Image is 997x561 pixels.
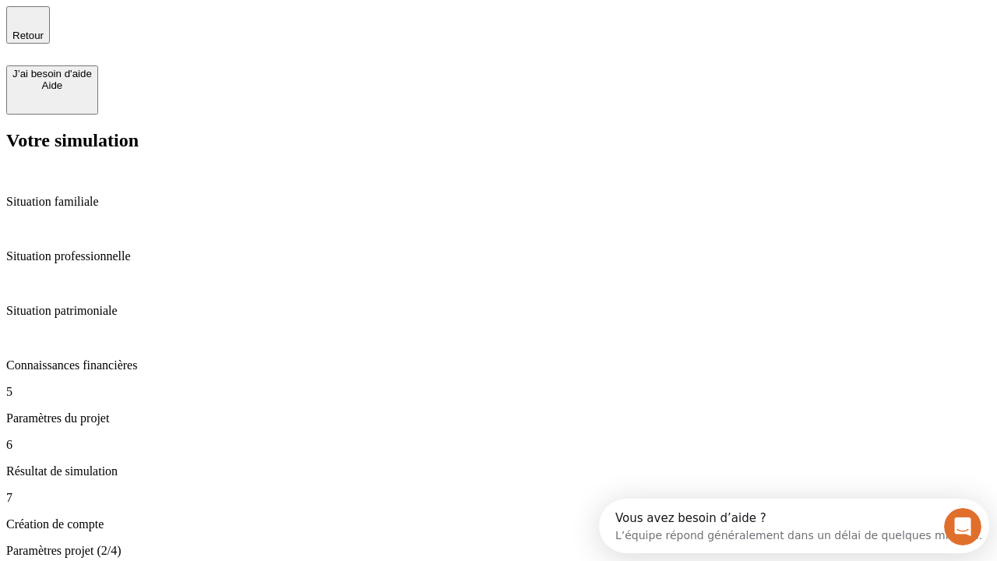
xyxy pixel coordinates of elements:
[6,304,991,318] p: Situation patrimoniale
[16,13,383,26] div: Vous avez besoin d’aide ?
[12,79,92,91] div: Aide
[6,438,991,452] p: 6
[12,68,92,79] div: J’ai besoin d'aide
[6,130,991,151] h2: Votre simulation
[12,30,44,41] span: Retour
[6,249,991,263] p: Situation professionnelle
[6,411,991,425] p: Paramètres du projet
[6,385,991,399] p: 5
[6,358,991,372] p: Connaissances financières
[6,544,991,558] p: Paramètres projet (2/4)
[6,491,991,505] p: 7
[6,517,991,531] p: Création de compte
[6,195,991,209] p: Situation familiale
[6,464,991,478] p: Résultat de simulation
[6,6,429,49] div: Ouvrir le Messenger Intercom
[6,65,98,115] button: J’ai besoin d'aideAide
[6,6,50,44] button: Retour
[16,26,383,42] div: L’équipe répond généralement dans un délai de quelques minutes.
[599,499,989,553] iframe: Intercom live chat discovery launcher
[944,508,981,545] iframe: Intercom live chat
